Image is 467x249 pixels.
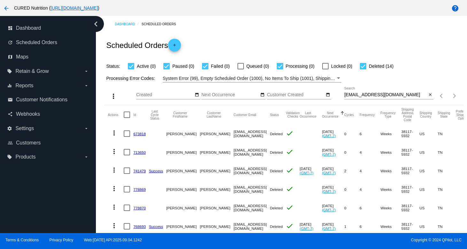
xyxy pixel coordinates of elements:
[16,97,67,103] span: Customer Notifications
[133,187,146,191] a: 778869
[419,124,438,143] mat-cell: US
[419,180,438,198] mat-cell: US
[344,92,427,97] input: Search
[380,143,401,161] mat-cell: Weeks
[369,62,393,70] span: Deleted (14)
[322,161,344,180] mat-cell: [DATE]
[91,19,101,29] i: chevron_left
[239,238,462,242] span: Copyright © 2024 QPilot, LLC
[270,113,279,117] button: Change sorting for Status
[8,109,89,119] a: share Webhooks
[401,217,419,236] mat-cell: 38117-5932
[5,238,39,242] a: Terms & Conditions
[419,198,438,217] mat-cell: US
[166,161,200,180] mat-cell: [PERSON_NAME]
[331,62,352,70] span: Locked (0)
[267,92,324,97] input: Customer Created
[380,161,401,180] mat-cell: Weeks
[286,167,293,174] mat-icon: check
[360,113,375,117] button: Change sorting for Frequency
[7,69,12,74] i: local_offer
[108,105,124,124] mat-header-cell: Actions
[15,126,34,131] span: Settings
[322,134,336,138] a: (GMT-7)
[401,198,419,217] mat-cell: 38117-5932
[286,148,293,156] mat-icon: check
[438,111,450,118] button: Change sorting for ShippingState
[195,92,199,97] mat-icon: date_range
[201,92,259,97] input: Next Occurrence
[166,111,194,118] button: Change sorting for CustomerFirstName
[16,111,40,117] span: Webhooks
[419,161,438,180] mat-cell: US
[149,224,163,229] a: Success
[200,143,233,161] mat-cell: [PERSON_NAME]
[380,217,401,236] mat-cell: Weeks
[8,95,89,105] a: email Customer Notifications
[166,198,200,217] mat-cell: [PERSON_NAME]
[234,180,270,198] mat-cell: [EMAIL_ADDRESS][DOMAIN_NAME]
[344,198,360,217] mat-cell: 0
[200,180,233,198] mat-cell: [PERSON_NAME]
[8,26,13,31] i: dashboard
[246,62,269,70] span: Queued (0)
[322,111,339,118] button: Change sorting for NextOccurrenceUtc
[51,5,98,11] a: [URL][DOMAIN_NAME]
[448,89,461,102] button: Next page
[110,222,118,230] mat-icon: more_vert
[3,4,10,12] mat-icon: arrow_back
[380,124,401,143] mat-cell: Weeks
[451,4,459,12] mat-icon: help
[142,19,182,29] a: Scheduled Orders
[260,92,265,97] mat-icon: date_range
[419,217,438,236] mat-cell: US
[149,110,160,120] button: Change sorting for LastProcessingCycleId
[115,19,142,29] a: Dashboard
[270,187,283,191] span: Deleted
[234,198,270,217] mat-cell: [EMAIL_ADDRESS][DOMAIN_NAME]
[7,83,12,88] i: equalizer
[110,148,118,155] mat-icon: more_vert
[8,112,13,117] i: share
[16,25,41,31] span: Dashboard
[8,40,13,45] i: update
[200,217,233,236] mat-cell: [PERSON_NAME]
[136,92,194,97] input: Created
[171,43,178,51] mat-icon: add
[270,150,283,154] span: Deleted
[163,74,341,82] mat-select: Filter by Processing Error Codes
[322,171,336,175] a: (GMT-7)
[322,180,344,198] mat-cell: [DATE]
[8,140,13,145] i: people_outline
[166,124,200,143] mat-cell: [PERSON_NAME]
[106,64,120,69] span: Status:
[110,92,117,100] mat-icon: more_vert
[234,217,270,236] mat-cell: [EMAIL_ADDRESS][DOMAIN_NAME]
[401,124,419,143] mat-cell: 38117-5932
[270,224,283,229] span: Deleted
[8,23,89,33] a: dashboard Dashboard
[286,185,293,193] mat-icon: check
[172,62,194,70] span: Paused (0)
[166,217,200,236] mat-cell: [PERSON_NAME]
[133,132,146,136] a: 673818
[344,124,360,143] mat-cell: 0
[8,138,89,148] a: people_outline Customers
[344,161,360,180] mat-cell: 2
[286,105,300,124] mat-header-cell: Validation Checks
[438,217,456,236] mat-cell: TN
[200,198,233,217] mat-cell: [PERSON_NAME]
[8,52,89,62] a: map Maps
[322,152,336,156] a: (GMT-7)
[322,143,344,161] mat-cell: [DATE]
[360,198,380,217] mat-cell: 6
[270,169,283,173] span: Deleted
[438,161,456,180] mat-cell: TN
[286,129,293,137] mat-icon: check
[137,62,156,70] span: Active (0)
[234,161,270,180] mat-cell: [EMAIL_ADDRESS][DOMAIN_NAME]
[234,143,270,161] mat-cell: [EMAIL_ADDRESS][DOMAIN_NAME]
[380,180,401,198] mat-cell: Weeks
[7,126,12,131] i: settings
[286,204,293,211] mat-icon: check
